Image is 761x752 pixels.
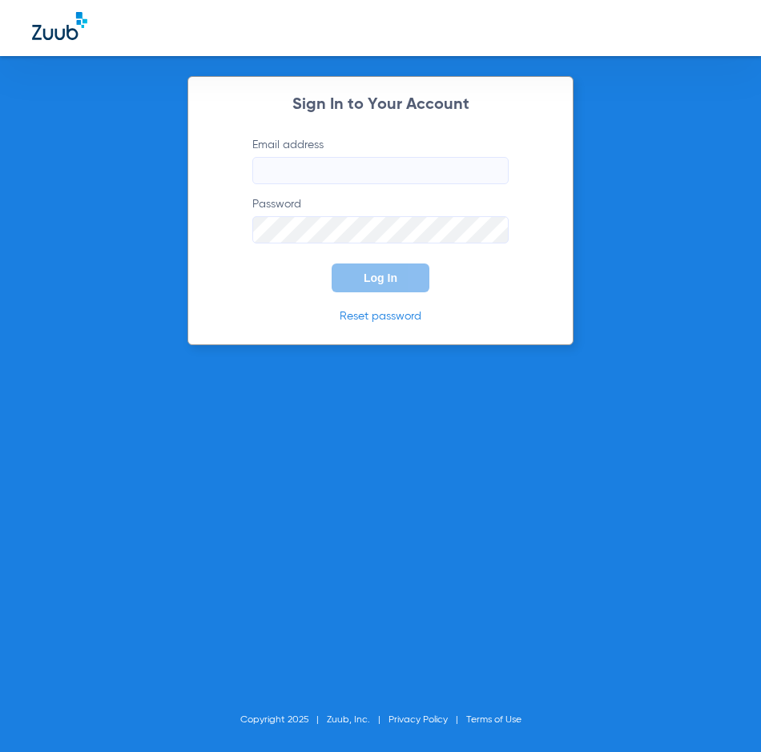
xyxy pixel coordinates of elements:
[252,216,509,243] input: Password
[364,271,397,284] span: Log In
[340,311,421,322] a: Reset password
[240,712,327,728] li: Copyright 2025
[32,12,87,40] img: Zuub Logo
[252,157,509,184] input: Email address
[389,715,448,725] a: Privacy Policy
[466,715,521,725] a: Terms of Use
[327,712,389,728] li: Zuub, Inc.
[252,196,509,243] label: Password
[332,263,429,292] button: Log In
[228,97,533,113] h2: Sign In to Your Account
[252,137,509,184] label: Email address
